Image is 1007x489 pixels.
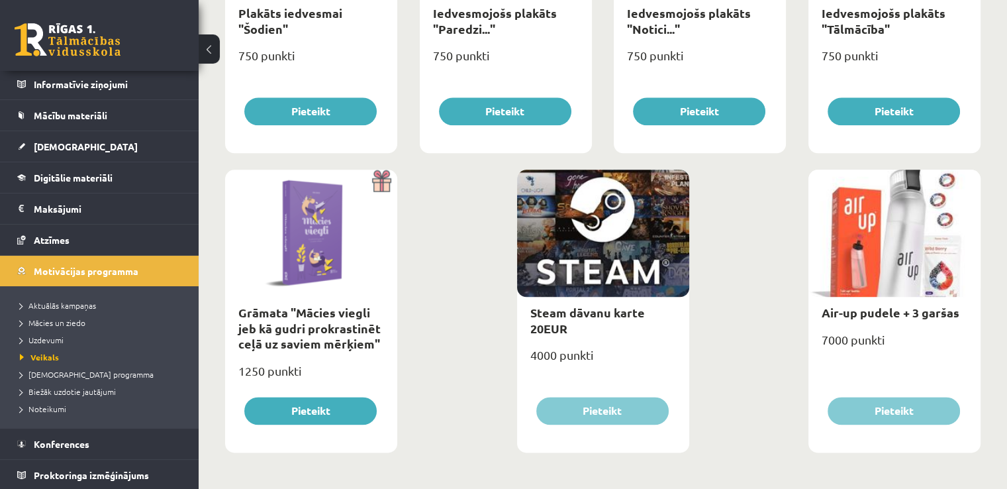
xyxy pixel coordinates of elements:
div: 7000 punkti [808,329,981,362]
span: Motivācijas programma [34,265,138,277]
a: Aktuālās kampaņas [20,299,185,311]
a: [DEMOGRAPHIC_DATA] [17,131,182,162]
span: Mācību materiāli [34,109,107,121]
span: Proktoringa izmēģinājums [34,469,149,481]
span: Atzīmes [34,234,70,246]
a: Plakāts iedvesmai "Šodien" [238,5,342,36]
a: Iedvesmojošs plakāts "Paredzi..." [433,5,557,36]
a: Atzīmes [17,225,182,255]
div: 750 punkti [225,44,397,78]
span: Biežāk uzdotie jautājumi [20,386,116,397]
button: Pieteikt [244,397,377,425]
span: Digitālie materiāli [34,172,113,184]
a: Veikals [20,351,185,363]
button: Pieteikt [244,97,377,125]
legend: Informatīvie ziņojumi [34,69,182,99]
span: [DEMOGRAPHIC_DATA] programma [20,369,154,380]
a: Iedvesmojošs plakāts "Notici..." [627,5,751,36]
span: Veikals [20,352,59,362]
a: Informatīvie ziņojumi [17,69,182,99]
a: Steam dāvanu karte 20EUR [530,305,645,335]
span: Aktuālās kampaņas [20,300,96,311]
span: Uzdevumi [20,335,64,345]
a: Biežāk uzdotie jautājumi [20,386,185,398]
div: 750 punkti [808,44,981,78]
a: Mācību materiāli [17,100,182,131]
legend: Maksājumi [34,193,182,224]
img: Dāvana ar pārsteigumu [367,170,397,192]
a: Uzdevumi [20,334,185,346]
button: Pieteikt [633,97,765,125]
a: Mācies un ziedo [20,317,185,329]
button: Pieteikt [828,97,960,125]
div: 750 punkti [420,44,592,78]
a: Grāmata "Mācies viegli jeb kā gudri prokrastinēt ceļā uz saviem mērķiem" [238,305,381,351]
a: Rīgas 1. Tālmācības vidusskola [15,23,120,56]
span: Konferences [34,438,89,450]
a: Motivācijas programma [17,256,182,286]
button: Pieteikt [439,97,571,125]
button: Pieteikt [536,397,669,425]
a: Air-up pudele + 3 garšas [822,305,959,320]
a: [DEMOGRAPHIC_DATA] programma [20,368,185,380]
div: 1250 punkti [225,360,397,393]
a: Noteikumi [20,403,185,415]
div: 750 punkti [614,44,786,78]
a: Iedvesmojošs plakāts "Tālmācība" [822,5,945,36]
div: 4000 punkti [517,344,689,377]
span: Mācies un ziedo [20,317,85,328]
a: Maksājumi [17,193,182,224]
span: [DEMOGRAPHIC_DATA] [34,140,138,152]
span: Noteikumi [20,404,66,414]
a: Digitālie materiāli [17,162,182,193]
a: Konferences [17,429,182,459]
button: Pieteikt [828,397,960,425]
